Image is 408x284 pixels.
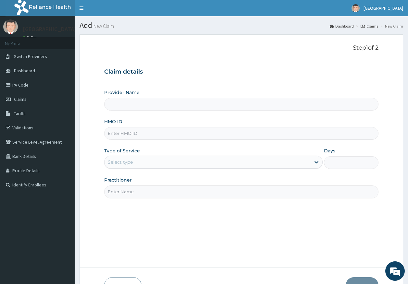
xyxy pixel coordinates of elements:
[14,111,26,116] span: Tariffs
[104,127,379,140] input: Enter HMO ID
[104,68,379,76] h3: Claim details
[80,21,403,30] h1: Add
[23,26,76,32] p: [GEOGRAPHIC_DATA]
[104,185,379,198] input: Enter Name
[104,89,140,96] label: Provider Name
[324,148,335,154] label: Days
[104,148,140,154] label: Type of Service
[104,44,379,52] p: Step 1 of 2
[108,159,133,165] div: Select type
[23,35,38,40] a: Online
[104,177,132,183] label: Practitioner
[379,23,403,29] li: New Claim
[330,23,354,29] a: Dashboard
[3,19,18,34] img: User Image
[14,53,47,59] span: Switch Providers
[364,5,403,11] span: [GEOGRAPHIC_DATA]
[352,4,360,12] img: User Image
[14,96,27,102] span: Claims
[92,24,114,29] small: New Claim
[104,118,122,125] label: HMO ID
[14,68,35,74] span: Dashboard
[361,23,378,29] a: Claims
